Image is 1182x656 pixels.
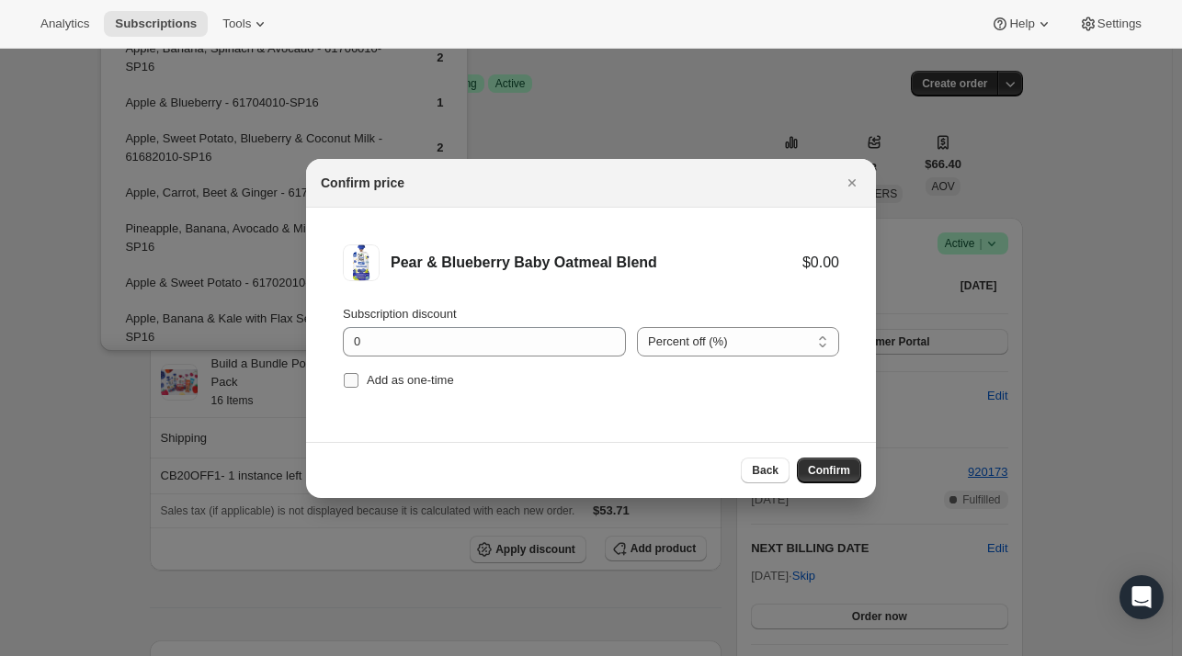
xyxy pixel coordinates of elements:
span: Tools [222,17,251,31]
h2: Confirm price [321,174,404,192]
div: Pear & Blueberry Baby Oatmeal Blend [391,254,802,272]
span: Settings [1097,17,1142,31]
span: Confirm [808,463,850,478]
span: Subscriptions [115,17,197,31]
img: Pear & Blueberry Baby Oatmeal Blend [343,244,380,281]
span: Add as one-time [367,373,454,387]
span: Subscription discount [343,307,457,321]
button: Analytics [29,11,100,37]
span: Help [1009,17,1034,31]
button: Back [741,458,790,483]
button: Close [839,170,865,196]
span: Back [752,463,779,478]
button: Confirm [797,458,861,483]
button: Tools [211,11,280,37]
button: Subscriptions [104,11,208,37]
span: Analytics [40,17,89,31]
div: Open Intercom Messenger [1119,575,1164,619]
button: Settings [1068,11,1153,37]
button: Help [980,11,1063,37]
div: $0.00 [802,254,839,272]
